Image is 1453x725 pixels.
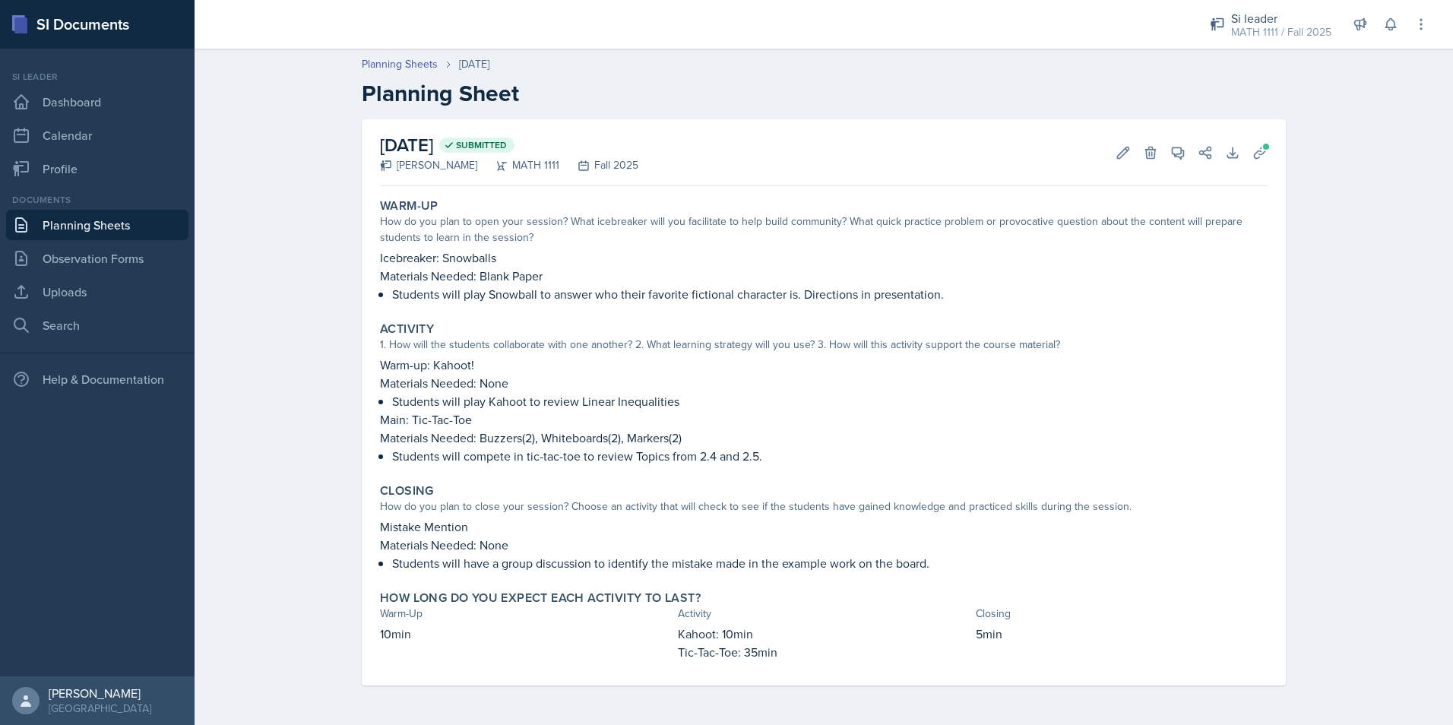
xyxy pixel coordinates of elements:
[380,590,701,606] label: How long do you expect each activity to last?
[380,356,1268,374] p: Warm-up: Kahoot!
[1231,24,1331,40] div: MATH 1111 / Fall 2025
[6,70,188,84] div: Si leader
[1231,9,1331,27] div: Si leader
[976,606,1268,622] div: Closing
[380,625,672,643] p: 10min
[6,120,188,150] a: Calendar
[380,321,434,337] label: Activity
[380,214,1268,245] div: How do you plan to open your session? What icebreaker will you facilitate to help build community...
[380,267,1268,285] p: Materials Needed: Blank Paper
[49,685,151,701] div: [PERSON_NAME]
[477,157,559,173] div: MATH 1111
[380,157,477,173] div: [PERSON_NAME]
[49,701,151,716] div: [GEOGRAPHIC_DATA]
[380,499,1268,514] div: How do you plan to close your session? Choose an activity that will check to see if the students ...
[459,56,489,72] div: [DATE]
[6,210,188,240] a: Planning Sheets
[380,374,1268,392] p: Materials Needed: None
[456,139,507,151] span: Submitted
[6,310,188,340] a: Search
[380,606,672,622] div: Warm-Up
[392,554,1268,572] p: Students will have a group discussion to identify the mistake made in the example work on the board.
[678,606,970,622] div: Activity
[362,56,438,72] a: Planning Sheets
[380,429,1268,447] p: Materials Needed: Buzzers(2), Whiteboards(2), Markers(2)
[6,154,188,184] a: Profile
[380,518,1268,536] p: Mistake Mention
[6,277,188,307] a: Uploads
[6,87,188,117] a: Dashboard
[392,447,1268,465] p: Students will compete in tic-tac-toe to review Topics from 2.4 and 2.5.
[976,625,1268,643] p: 5min
[6,243,188,274] a: Observation Forms
[559,157,638,173] div: Fall 2025
[380,131,638,159] h2: [DATE]
[6,193,188,207] div: Documents
[392,392,1268,410] p: Students will play Kahoot to review Linear Inequalities
[380,249,1268,267] p: Icebreaker: Snowballs
[380,483,434,499] label: Closing
[392,285,1268,303] p: Students will play Snowball to answer who their favorite fictional character is. Directions in pr...
[678,643,970,661] p: Tic-Tac-Toe: 35min
[380,410,1268,429] p: Main: Tic-Tac-Toe
[380,536,1268,554] p: Materials Needed: None
[6,364,188,394] div: Help & Documentation
[362,80,1286,107] h2: Planning Sheet
[380,198,438,214] label: Warm-Up
[678,625,970,643] p: Kahoot: 10min
[380,337,1268,353] div: 1. How will the students collaborate with one another? 2. What learning strategy will you use? 3....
